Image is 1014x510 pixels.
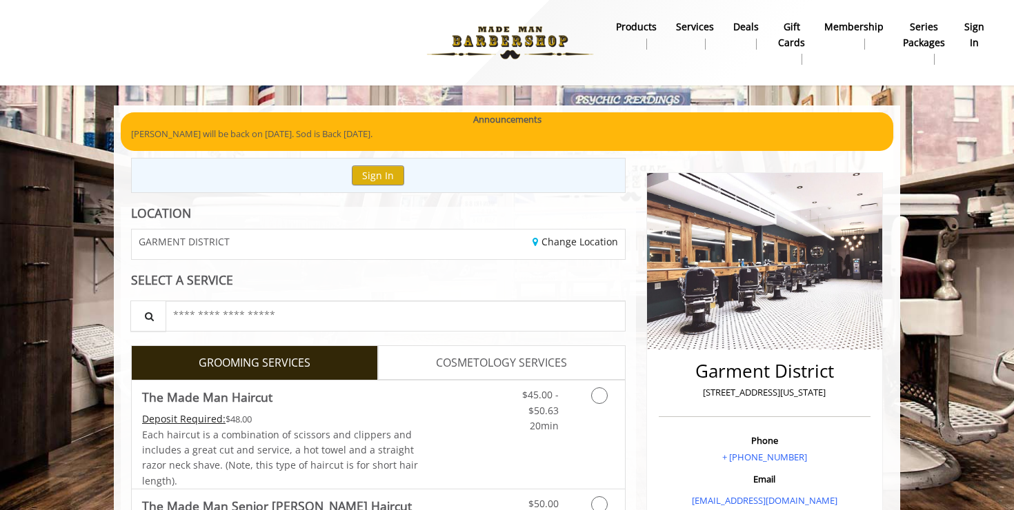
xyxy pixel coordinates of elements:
[768,17,815,68] a: Gift cardsgift cards
[530,419,559,432] span: 20min
[131,205,191,221] b: LOCATION
[142,387,272,407] b: The Made Man Haircut
[662,436,867,445] h3: Phone
[662,385,867,400] p: [STREET_ADDRESS][US_STATE]
[415,5,605,81] img: Made Man Barbershop logo
[824,19,884,34] b: Membership
[528,497,559,510] span: $50.00
[142,412,226,425] span: This service needs some Advance to be paid before we block your appointment
[724,17,768,53] a: DealsDeals
[815,17,893,53] a: MembershipMembership
[903,19,945,50] b: Series packages
[352,165,404,185] button: Sign In
[676,19,714,34] b: Services
[733,19,759,34] b: Deals
[606,17,666,53] a: Productsproducts
[131,274,626,287] div: SELECT A SERVICE
[955,17,994,53] a: sign insign in
[130,300,166,331] button: Service Search
[964,19,984,50] b: sign in
[522,388,559,416] span: $45.00 - $50.63
[778,19,805,50] b: gift cards
[473,112,541,127] b: Announcements
[142,411,419,427] div: $48.00
[436,354,567,372] span: COSMETOLOGY SERVICES
[616,19,657,34] b: products
[662,474,867,484] h3: Email
[893,17,955,68] a: Series packagesSeries packages
[533,235,618,248] a: Change Location
[142,428,418,487] span: Each haircut is a combination of scissors and clippers and includes a great cut and service, a ho...
[692,494,837,507] a: [EMAIL_ADDRESS][DOMAIN_NAME]
[666,17,724,53] a: ServicesServices
[199,354,310,372] span: GROOMING SERVICES
[662,361,867,381] h2: Garment District
[131,127,883,141] p: [PERSON_NAME] will be back on [DATE]. Sod is Back [DATE].
[722,451,807,463] a: + [PHONE_NUMBER]
[139,236,230,247] span: GARMENT DISTRICT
